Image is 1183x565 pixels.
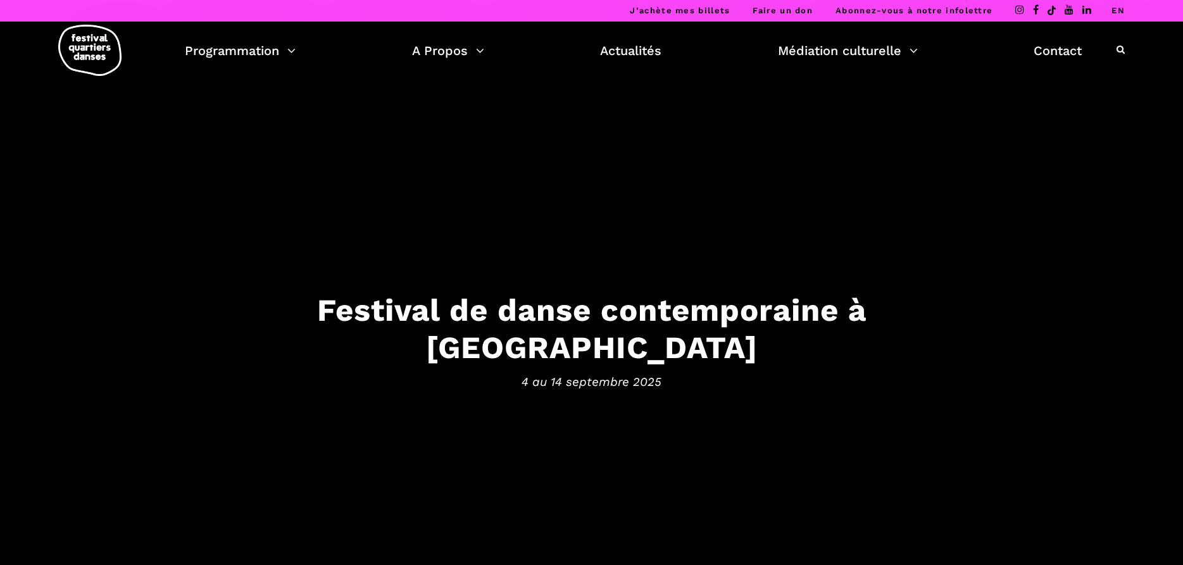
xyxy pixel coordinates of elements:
a: A Propos [412,40,484,61]
a: Abonnez-vous à notre infolettre [836,6,992,15]
a: Médiation culturelle [778,40,918,61]
a: Actualités [600,40,661,61]
a: J’achète mes billets [630,6,730,15]
h3: Festival de danse contemporaine à [GEOGRAPHIC_DATA] [199,292,984,366]
img: logo-fqd-med [58,25,122,76]
a: EN [1111,6,1125,15]
a: Contact [1034,40,1082,61]
a: Programmation [185,40,296,61]
span: 4 au 14 septembre 2025 [199,372,984,391]
a: Faire un don [753,6,813,15]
